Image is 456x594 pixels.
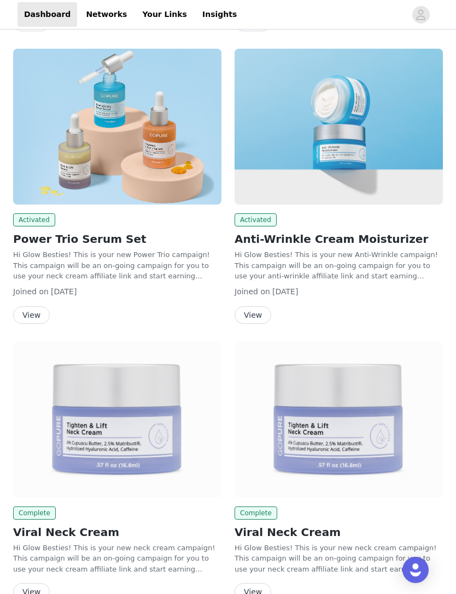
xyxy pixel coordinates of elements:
img: GoPure Beauty [235,49,443,205]
h2: Anti-Wrinkle Cream Moisturizer [235,231,443,247]
img: GoPure Beauty [235,341,443,498]
img: GoPure Beauty [13,49,221,205]
span: Joined on [13,287,49,296]
a: Dashboard [17,2,77,27]
span: Activated [13,213,55,226]
button: View [13,306,50,324]
a: Insights [196,2,243,27]
div: avatar [416,6,426,24]
span: Complete [235,506,277,520]
span: Joined on [235,287,270,296]
button: View [235,306,271,324]
div: Open Intercom Messenger [402,557,429,583]
a: View [235,311,271,319]
h2: Viral Neck Cream [235,524,443,540]
h2: Power Trio Serum Set [13,231,221,247]
p: Hi Glow Besties! This is your new Power Trio campaign! This campaign will be an on-going campaign... [13,249,221,282]
p: Hi Glow Besties! This is your new neck cream campaign! This campaign will be an on-going campaign... [13,543,221,575]
a: Your Links [136,2,194,27]
img: GoPure Beauty [13,341,221,498]
h2: Viral Neck Cream [13,524,221,540]
p: Hi Glow Besties! This is your new Anti-Wrinkle campaign! This campaign will be an on-going campai... [235,249,443,282]
p: Hi Glow Besties! This is your new neck cream campaign! This campaign will be an on-going campaign... [235,543,443,575]
span: [DATE] [51,287,77,296]
span: Activated [235,213,277,226]
span: [DATE] [272,287,298,296]
a: View [13,311,50,319]
a: Networks [79,2,133,27]
span: Complete [13,506,56,520]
